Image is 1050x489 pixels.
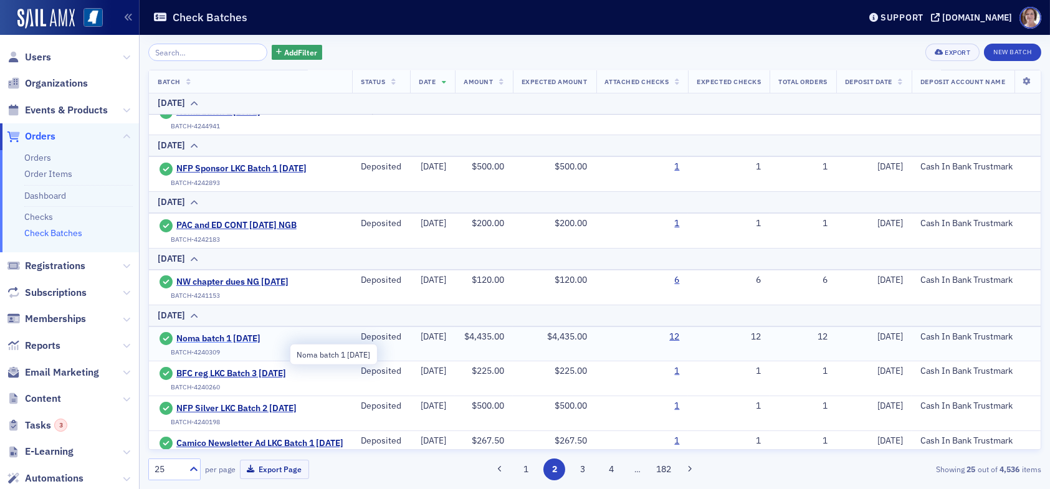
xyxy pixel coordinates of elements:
span: Subscriptions [25,286,87,300]
a: Camico Newsletter Ad LKC Batch 1 [DATE] [176,438,343,449]
span: … [629,463,646,475]
a: Memberships [7,312,86,326]
a: Order Items [24,168,72,179]
a: 1 [674,161,679,173]
div: 1 [778,435,827,447]
button: [DOMAIN_NAME] [931,13,1016,22]
span: $4,435.00 [548,331,588,342]
img: SailAMX [84,8,103,27]
span: Status [361,77,385,86]
span: Organizations [25,77,88,90]
a: BFC reg LKC Batch 3 [DATE] [176,368,290,379]
span: Content [25,392,61,406]
div: Deposited [361,275,401,286]
span: [DATE] [877,217,903,229]
span: $120.00 [472,274,504,285]
a: NFP Sponsor LKC Batch 1 [DATE] [176,163,307,174]
span: $4,435.00 [464,331,504,342]
span: $267.50 [555,435,588,446]
span: [DATE] [877,331,903,342]
a: New Batch [984,45,1041,57]
span: [DATE] [421,435,446,446]
span: Total Orders [778,77,827,86]
div: 1 [778,161,827,173]
div: [DATE] [158,139,185,152]
a: 1 [674,401,679,412]
div: 1 [778,366,827,377]
img: SailAMX [17,9,75,29]
span: Events & Products [25,103,108,117]
div: [DATE] [158,309,185,322]
span: $500.00 [555,400,588,411]
div: Cash In Bank Trustmark [920,161,1032,173]
div: Showing out of items [752,463,1041,475]
a: Content [7,392,61,406]
a: Checks [24,211,53,222]
button: New Batch [984,44,1041,61]
a: NFP Silver LKC Batch 2 [DATE] [176,403,297,414]
a: Orders [24,152,51,163]
span: Tasks [25,419,67,432]
a: Dashboard [24,190,66,201]
span: $500.00 [555,161,588,172]
div: [DATE] [158,196,185,209]
span: $120.00 [555,274,588,285]
div: [DATE] [158,97,185,110]
div: Deposited [361,218,401,229]
div: [DOMAIN_NAME] [942,12,1012,23]
span: Orders [25,130,55,143]
button: Export [925,44,980,61]
div: BATCH-4242183 [171,235,220,244]
button: 182 [652,458,674,480]
span: [DATE] [877,435,903,446]
div: 1 [697,435,761,447]
span: Deposit Account Name [920,77,1006,86]
a: 6 [674,275,679,286]
a: Orders [7,130,55,143]
span: [DATE] [877,274,903,285]
a: NW chapter dues NG [DATE] [176,277,290,288]
span: Date [419,77,436,86]
div: Cash In Bank Trustmark [920,218,1032,229]
button: 2 [543,458,565,480]
span: Users [25,50,51,64]
span: [DATE] [421,331,446,342]
a: 1 [674,435,679,447]
span: Add Filter [284,47,317,58]
div: Support [881,12,924,23]
a: 12 [669,331,679,343]
div: 3 [54,419,67,432]
button: 1 [515,458,537,480]
div: BATCH-4240260 [171,383,220,391]
a: View Homepage [75,8,103,29]
h1: Check Batches [173,10,247,25]
div: Deposited [361,366,401,377]
div: 1 [778,401,827,412]
div: Cash In Bank Trustmark [920,275,1032,286]
a: Noma batch 1 [DATE] [176,333,290,344]
span: Expected Checks [697,77,761,86]
div: 1 [778,218,827,229]
div: Export [945,49,970,56]
div: BATCH-4240198 [171,418,220,426]
span: Automations [25,472,84,485]
div: Deposited [361,161,401,173]
div: [DATE] [158,252,185,265]
div: Cash In Bank Trustmark [920,401,1032,412]
div: Cash In Bank Trustmark [920,435,1032,447]
span: Reports [25,339,60,353]
span: [DATE] [877,365,903,376]
span: Email Marketing [25,366,99,379]
strong: 4,536 [998,463,1022,475]
span: [DATE] [421,217,446,229]
div: Cash In Bank Trustmark [920,331,1032,343]
div: Cash In Bank Trustmark [920,366,1032,377]
span: Amount [464,77,493,86]
label: per page [205,463,236,475]
span: $500.00 [472,161,504,172]
button: AddFilter [272,45,323,60]
strong: 25 [965,463,978,475]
